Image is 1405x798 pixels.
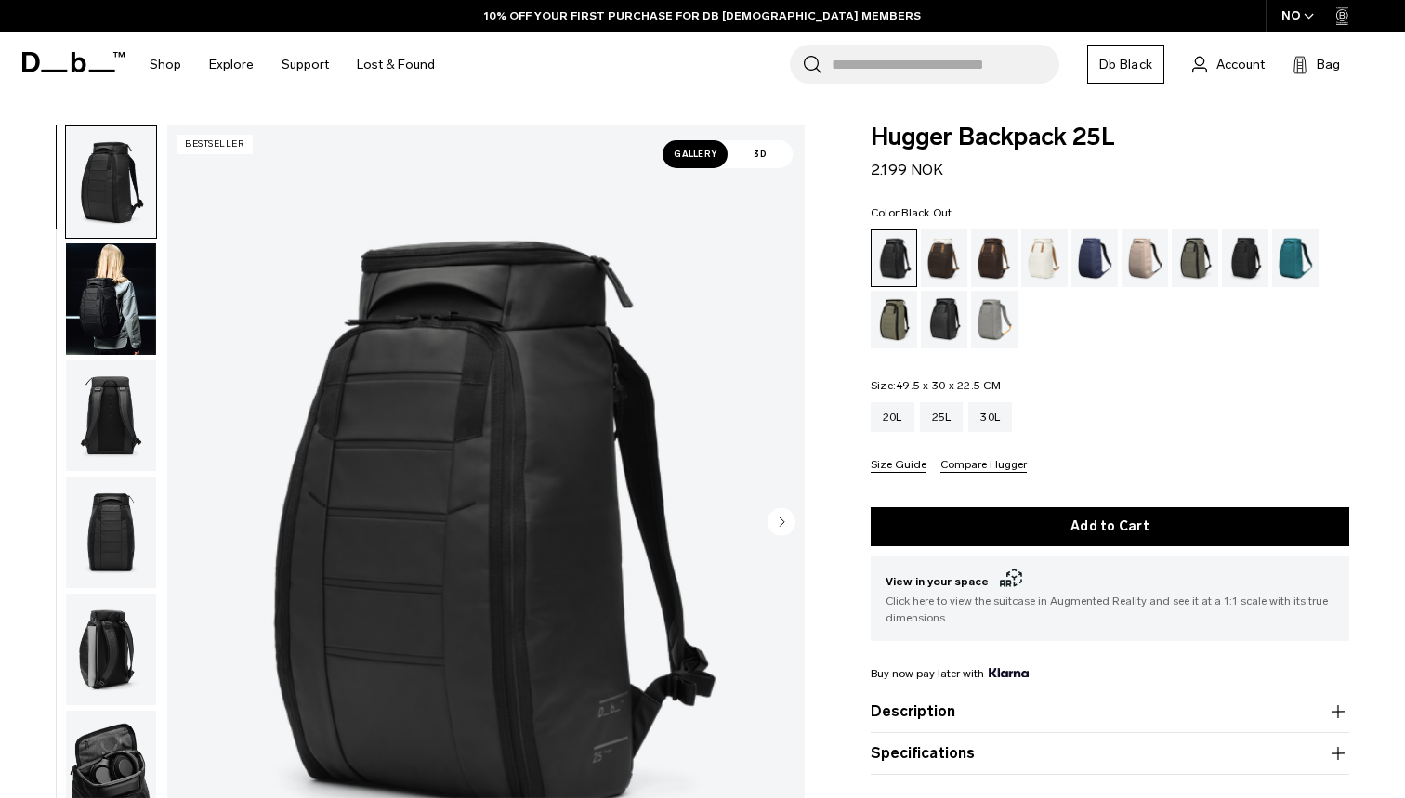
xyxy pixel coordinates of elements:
p: Bestseller [177,135,253,154]
button: Bag [1293,53,1340,75]
button: Hugger Backpack 25L Black Out [65,476,157,589]
button: Hugger Backpack 25L Black Out [65,242,157,356]
legend: Size: [871,380,1001,391]
a: 10% OFF YOUR FIRST PURCHASE FOR DB [DEMOGRAPHIC_DATA] MEMBERS [484,7,921,24]
nav: Main Navigation [136,32,449,98]
a: Shop [150,32,181,98]
button: Next slide [768,507,795,539]
a: Reflective Black [921,291,967,348]
span: Gallery [663,140,728,168]
a: Black Out [871,229,917,287]
a: 30L [968,402,1012,432]
a: Oatmilk [1021,229,1068,287]
span: Hugger Backpack 25L [871,125,1349,150]
img: Hugger Backpack 25L Black Out [66,477,156,588]
span: Click here to view the suitcase in Augmented Reality and see it at a 1:1 scale with its true dime... [886,593,1334,626]
a: 25L [920,402,964,432]
button: Hugger Backpack 25L Black Out [65,593,157,706]
a: Lost & Found [357,32,435,98]
span: Bag [1317,55,1340,74]
a: Cappuccino [921,229,967,287]
a: Sand Grey [971,291,1018,348]
button: Compare Hugger [940,459,1027,473]
button: Specifications [871,742,1349,765]
span: Account [1216,55,1265,74]
button: Size Guide [871,459,926,473]
button: Add to Cart [871,507,1349,546]
button: Description [871,700,1349,723]
img: Hugger Backpack 25L Black Out [66,126,156,238]
a: Db Black [1087,45,1164,84]
button: Hugger Backpack 25L Black Out [65,360,157,473]
a: Fogbow Beige [1122,229,1168,287]
span: View in your space [886,570,1334,593]
span: 2.199 NOK [871,161,943,178]
img: {"height" => 20, "alt" => "Klarna"} [989,668,1029,677]
a: Support [282,32,329,98]
span: 3D [728,140,793,168]
span: Buy now pay later with [871,665,1029,682]
a: Account [1192,53,1265,75]
button: View in your space Click here to view the suitcase in Augmented Reality and see it at a 1:1 scale... [871,556,1349,641]
span: Black Out [901,206,952,219]
img: Hugger Backpack 25L Black Out [66,243,156,355]
a: Charcoal Grey [1222,229,1268,287]
legend: Color: [871,207,952,218]
span: 49.5 x 30 x 22.5 CM [896,379,1001,392]
a: 20L [871,402,914,432]
img: Hugger Backpack 25L Black Out [66,594,156,705]
a: Mash Green [871,291,917,348]
a: Forest Green [1172,229,1218,287]
img: Hugger Backpack 25L Black Out [66,360,156,472]
a: Espresso [971,229,1018,287]
a: Midnight Teal [1272,229,1319,287]
a: Blue Hour [1071,229,1118,287]
a: Explore [209,32,254,98]
button: Hugger Backpack 25L Black Out [65,125,157,239]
